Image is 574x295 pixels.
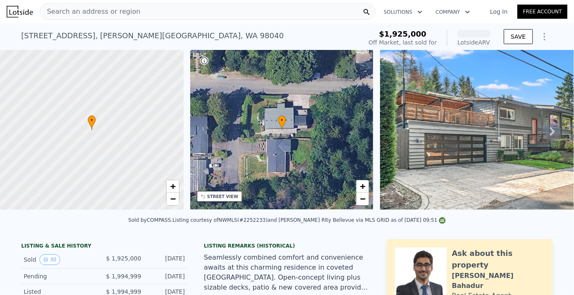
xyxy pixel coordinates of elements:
div: Sold by COMPASS . [128,217,172,223]
span: − [360,193,365,204]
span: • [278,117,286,124]
a: Free Account [518,5,567,19]
span: − [170,193,175,204]
button: Show Options [536,28,553,45]
div: STREET VIEW [207,193,238,200]
span: Search an address or region [40,7,140,17]
span: $ 1,994,999 [106,273,141,280]
div: Sold [24,254,98,265]
button: Solutions [377,5,429,20]
div: [DATE] [148,272,185,280]
a: Zoom out [356,193,369,205]
a: Zoom in [356,180,369,193]
div: Seamlessly combined comfort and convenience awaits at this charming residence in coveted [GEOGRAP... [204,253,370,293]
span: • [88,117,96,124]
a: Zoom out [167,193,179,205]
a: Log In [480,7,518,16]
div: [DATE] [148,254,185,265]
button: View historical data [39,254,60,265]
div: Ask about this property [452,248,545,271]
div: LISTING & SALE HISTORY [21,243,187,251]
div: [STREET_ADDRESS] , [PERSON_NAME][GEOGRAPHIC_DATA] , WA 98040 [21,30,284,42]
span: + [360,181,365,191]
a: Zoom in [167,180,179,193]
span: $ 1,994,999 [106,288,141,295]
span: $1,925,000 [379,30,427,38]
div: • [278,115,286,130]
span: + [170,181,175,191]
span: $ 1,925,000 [106,255,141,262]
img: Lotside [7,6,33,17]
button: SAVE [504,29,533,44]
div: Listing Remarks (Historical) [204,243,370,249]
div: Off Market, last sold for [369,38,437,47]
img: NWMLS Logo [439,217,446,224]
div: • [88,115,96,130]
div: [PERSON_NAME] Bahadur [452,271,545,291]
button: Company [429,5,477,20]
div: Pending [24,272,98,280]
div: Listing courtesy of NWMLS (#2252233) and [PERSON_NAME] Rlty Bellevue via MLS GRID as of [DATE] 09:51 [172,217,446,223]
div: Lotside ARV [457,38,491,47]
